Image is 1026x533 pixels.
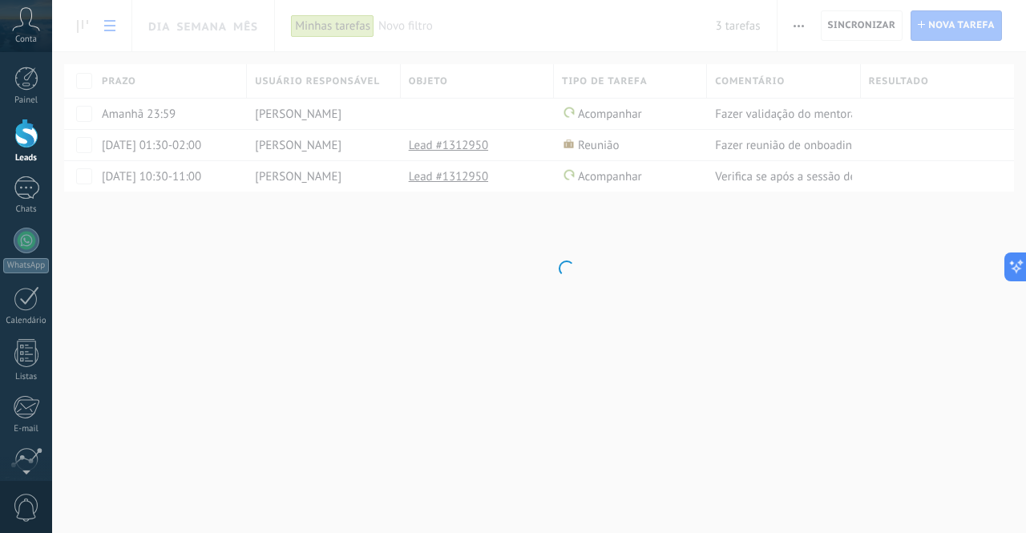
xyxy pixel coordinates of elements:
span: Conta [15,34,37,45]
div: Listas [3,372,50,382]
div: WhatsApp [3,258,49,273]
div: Painel [3,95,50,106]
div: E-mail [3,424,50,434]
div: Chats [3,204,50,215]
div: Leads [3,153,50,164]
div: Calendário [3,316,50,326]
